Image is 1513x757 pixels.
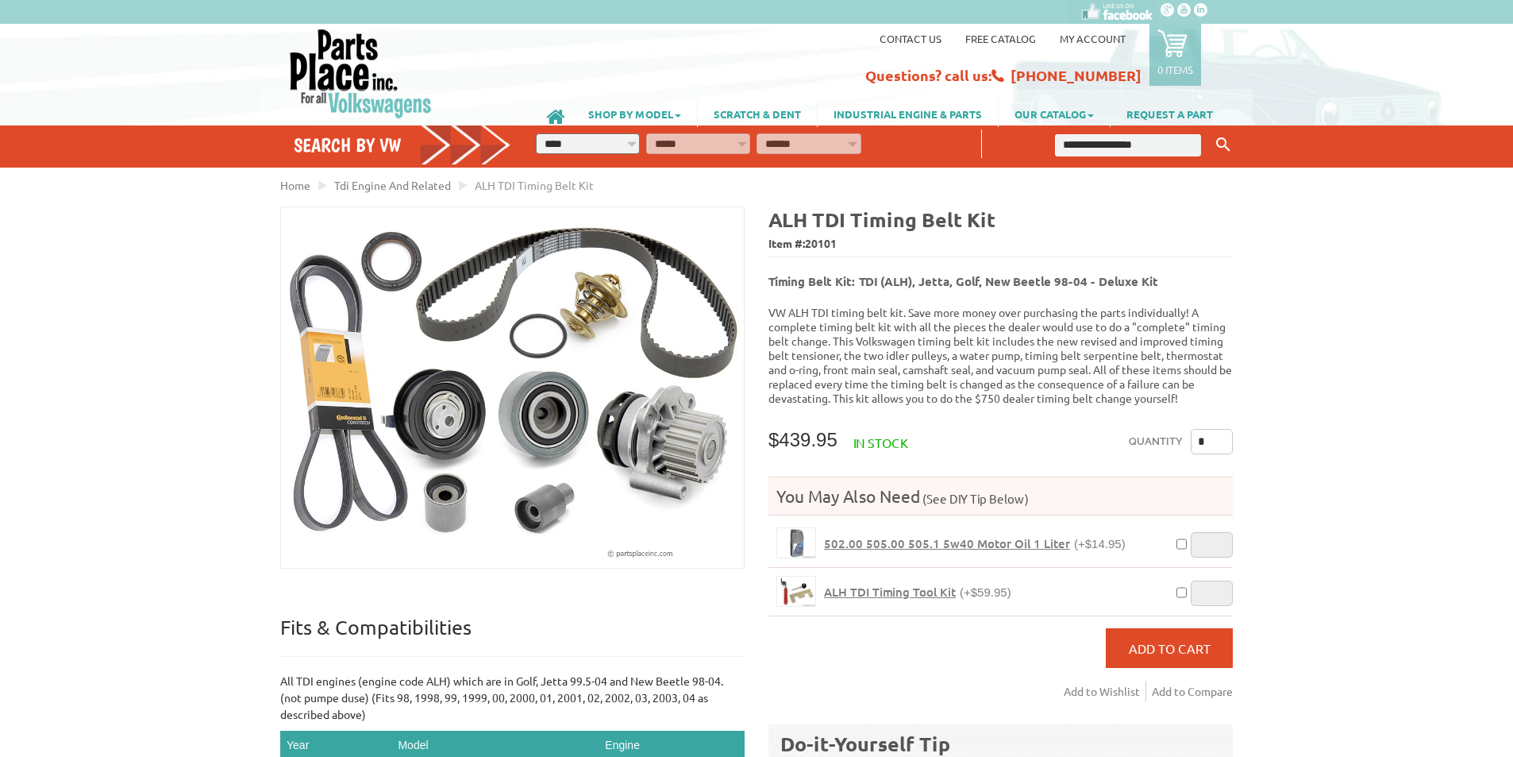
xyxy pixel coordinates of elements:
p: Fits & Compatibilities [280,615,745,657]
span: $439.95 [768,429,837,450]
a: ALH TDI Timing Tool Kit(+$59.95) [824,585,1011,600]
img: Parts Place Inc! [288,28,433,119]
label: Quantity [1129,429,1183,454]
p: VW ALH TDI timing belt kit. Save more money over purchasing the parts individually! A complete ti... [768,305,1233,405]
a: Free Catalog [965,32,1036,45]
span: Item #: [768,233,1233,256]
img: ALH TDI Timing Tool Kit [777,577,815,606]
h4: Search by VW [294,133,511,156]
span: ALH TDI Timing Belt Kit [475,178,594,192]
a: INDUSTRIAL ENGINE & PARTS [818,100,998,127]
a: Tdi Engine And Related [334,178,451,192]
a: SHOP BY MODEL [572,100,697,127]
a: OUR CATALOG [999,100,1110,127]
p: All TDI engines (engine code ALH) which are in Golf, Jetta 99.5-04 and New Beetle 98-04. (not pum... [280,673,745,723]
a: ALH TDI Timing Tool Kit [776,576,816,607]
a: SCRATCH & DENT [698,100,817,127]
a: Home [280,178,310,192]
span: In stock [853,435,908,450]
p: 0 items [1157,63,1193,76]
span: ALH TDI Timing Tool Kit [824,584,956,600]
b: Do-it-Yourself Tip [780,731,950,756]
a: My Account [1060,32,1126,45]
button: Add to Cart [1106,628,1233,668]
button: Keyword Search [1211,132,1235,158]
img: 502.00 505.00 505.1 5w40 Motor Oil 1 Liter [777,528,815,558]
a: 0 items [1149,24,1201,86]
span: Add to Cart [1129,640,1211,656]
img: ALH TDI Timing Belt Kit [281,207,744,568]
a: Add to Wishlist [1064,682,1146,701]
a: 502.00 505.00 505.1 5w40 Motor Oil 1 Liter(+$14.95) [824,536,1126,551]
a: Contact us [880,32,941,45]
span: 502.00 505.00 505.1 5w40 Motor Oil 1 Liter [824,535,1070,551]
b: Timing Belt Kit: TDI (ALH), Jetta, Golf, New Beetle 98-04 - Deluxe Kit [768,273,1158,289]
span: (+$14.95) [1074,537,1126,550]
a: 502.00 505.00 505.1 5w40 Motor Oil 1 Liter [776,527,816,558]
span: 20101 [805,236,837,250]
b: ALH TDI Timing Belt Kit [768,207,995,232]
a: Add to Compare [1152,682,1233,701]
h4: You May Also Need [768,485,1233,507]
span: (See DIY Tip Below) [920,491,1029,506]
span: (+$59.95) [960,585,1011,599]
a: REQUEST A PART [1111,100,1229,127]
